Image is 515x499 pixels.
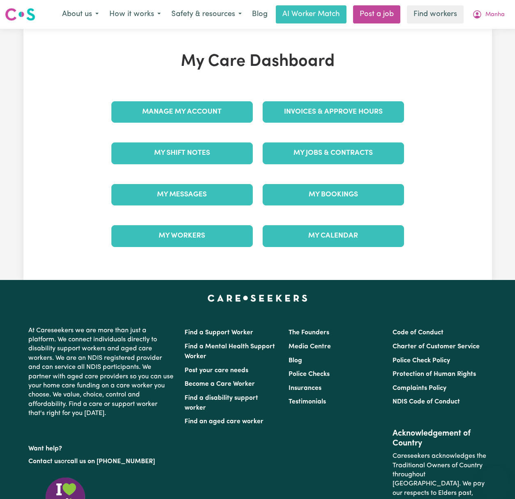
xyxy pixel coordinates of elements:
[185,381,255,387] a: Become a Care Worker
[106,52,409,72] h1: My Care Dashboard
[289,343,331,350] a: Media Centre
[166,6,247,23] button: Safety & resources
[185,343,275,360] a: Find a Mental Health Support Worker
[276,5,346,23] a: AI Worker Match
[263,101,404,123] a: Invoices & Approve Hours
[111,225,253,247] a: My Workers
[393,429,487,448] h2: Acknowledgement of Country
[185,329,253,336] a: Find a Support Worker
[208,295,307,301] a: Careseekers home page
[185,418,263,425] a: Find an aged care worker
[467,6,510,23] button: My Account
[485,10,505,19] span: Manha
[28,441,175,453] p: Want help?
[263,225,404,247] a: My Calendar
[111,184,253,205] a: My Messages
[289,329,329,336] a: The Founders
[185,395,258,411] a: Find a disability support worker
[5,5,35,24] a: Careseekers logo
[67,458,155,465] a: call us on [PHONE_NUMBER]
[5,7,35,22] img: Careseekers logo
[104,6,166,23] button: How it works
[289,385,321,392] a: Insurances
[185,367,248,374] a: Post your care needs
[289,399,326,405] a: Testimonials
[407,5,464,23] a: Find workers
[111,142,253,164] a: My Shift Notes
[393,371,476,378] a: Protection of Human Rights
[263,142,404,164] a: My Jobs & Contracts
[289,357,302,364] a: Blog
[482,466,508,492] iframe: Button to launch messaging window
[393,399,460,405] a: NDIS Code of Conduct
[28,458,61,465] a: Contact us
[111,101,253,123] a: Manage My Account
[28,454,175,469] p: or
[393,385,446,392] a: Complaints Policy
[28,323,175,422] p: At Careseekers we are more than just a platform. We connect individuals directly to disability su...
[393,343,480,350] a: Charter of Customer Service
[289,371,330,378] a: Police Checks
[393,357,450,364] a: Police Check Policy
[353,5,400,23] a: Post a job
[263,184,404,205] a: My Bookings
[57,6,104,23] button: About us
[393,329,443,336] a: Code of Conduct
[247,5,273,23] a: Blog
